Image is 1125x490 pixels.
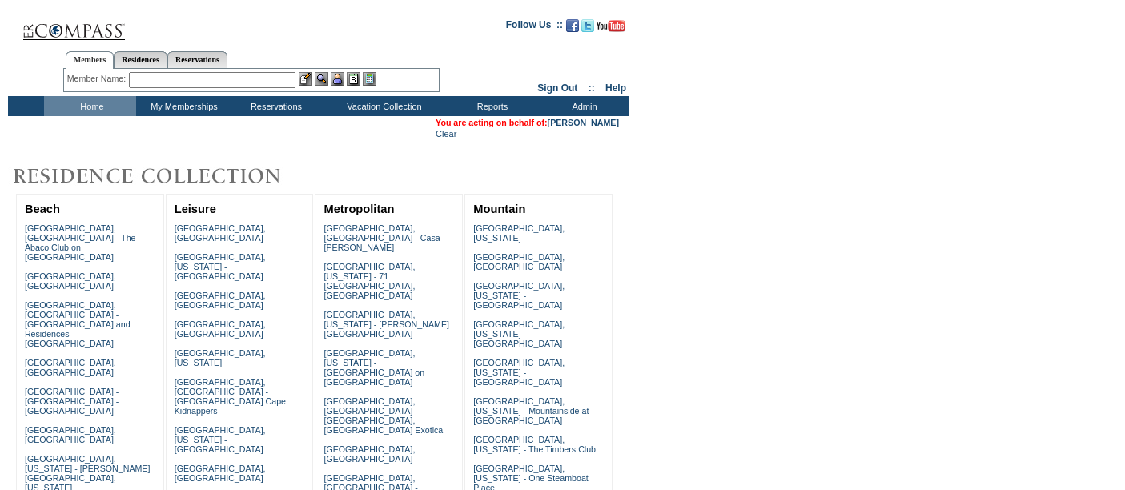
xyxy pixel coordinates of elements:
[315,72,328,86] img: View
[331,72,344,86] img: Impersonate
[537,82,577,94] a: Sign Out
[44,96,136,116] td: Home
[473,435,596,454] a: [GEOGRAPHIC_DATA], [US_STATE] - The Timbers Club
[299,72,312,86] img: b_edit.gif
[444,96,536,116] td: Reports
[536,96,629,116] td: Admin
[597,24,625,34] a: Subscribe to our YouTube Channel
[548,118,619,127] a: [PERSON_NAME]
[25,358,116,377] a: [GEOGRAPHIC_DATA], [GEOGRAPHIC_DATA]
[581,24,594,34] a: Follow us on Twitter
[66,51,115,69] a: Members
[436,118,619,127] span: You are acting on behalf of:
[320,96,444,116] td: Vacation Collection
[175,348,266,367] a: [GEOGRAPHIC_DATA], [US_STATE]
[436,129,456,139] a: Clear
[114,51,167,68] a: Residences
[323,396,443,435] a: [GEOGRAPHIC_DATA], [GEOGRAPHIC_DATA] - [GEOGRAPHIC_DATA], [GEOGRAPHIC_DATA] Exotica
[175,252,266,281] a: [GEOGRAPHIC_DATA], [US_STATE] - [GEOGRAPHIC_DATA]
[323,310,449,339] a: [GEOGRAPHIC_DATA], [US_STATE] - [PERSON_NAME][GEOGRAPHIC_DATA]
[347,72,360,86] img: Reservations
[175,223,266,243] a: [GEOGRAPHIC_DATA], [GEOGRAPHIC_DATA]
[175,319,266,339] a: [GEOGRAPHIC_DATA], [GEOGRAPHIC_DATA]
[323,262,415,300] a: [GEOGRAPHIC_DATA], [US_STATE] - 71 [GEOGRAPHIC_DATA], [GEOGRAPHIC_DATA]
[473,252,565,271] a: [GEOGRAPHIC_DATA], [GEOGRAPHIC_DATA]
[175,203,216,215] a: Leisure
[566,24,579,34] a: Become our fan on Facebook
[175,464,266,483] a: [GEOGRAPHIC_DATA], [GEOGRAPHIC_DATA]
[506,18,563,37] td: Follow Us ::
[8,24,21,25] img: i.gif
[25,271,116,291] a: [GEOGRAPHIC_DATA], [GEOGRAPHIC_DATA]
[323,348,424,387] a: [GEOGRAPHIC_DATA], [US_STATE] - [GEOGRAPHIC_DATA] on [GEOGRAPHIC_DATA]
[228,96,320,116] td: Reservations
[589,82,595,94] span: ::
[323,223,440,252] a: [GEOGRAPHIC_DATA], [GEOGRAPHIC_DATA] - Casa [PERSON_NAME]
[25,223,136,262] a: [GEOGRAPHIC_DATA], [GEOGRAPHIC_DATA] - The Abaco Club on [GEOGRAPHIC_DATA]
[473,396,589,425] a: [GEOGRAPHIC_DATA], [US_STATE] - Mountainside at [GEOGRAPHIC_DATA]
[473,223,565,243] a: [GEOGRAPHIC_DATA], [US_STATE]
[566,19,579,32] img: Become our fan on Facebook
[8,160,320,192] img: Destinations by Exclusive Resorts
[597,20,625,32] img: Subscribe to our YouTube Channel
[473,203,525,215] a: Mountain
[25,425,116,444] a: [GEOGRAPHIC_DATA], [GEOGRAPHIC_DATA]
[605,82,626,94] a: Help
[25,300,131,348] a: [GEOGRAPHIC_DATA], [GEOGRAPHIC_DATA] - [GEOGRAPHIC_DATA] and Residences [GEOGRAPHIC_DATA]
[25,387,119,416] a: [GEOGRAPHIC_DATA] - [GEOGRAPHIC_DATA] - [GEOGRAPHIC_DATA]
[363,72,376,86] img: b_calculator.gif
[25,203,60,215] a: Beach
[67,72,129,86] div: Member Name:
[473,281,565,310] a: [GEOGRAPHIC_DATA], [US_STATE] - [GEOGRAPHIC_DATA]
[167,51,227,68] a: Reservations
[323,444,415,464] a: [GEOGRAPHIC_DATA], [GEOGRAPHIC_DATA]
[175,291,266,310] a: [GEOGRAPHIC_DATA], [GEOGRAPHIC_DATA]
[473,358,565,387] a: [GEOGRAPHIC_DATA], [US_STATE] - [GEOGRAPHIC_DATA]
[175,425,266,454] a: [GEOGRAPHIC_DATA], [US_STATE] - [GEOGRAPHIC_DATA]
[581,19,594,32] img: Follow us on Twitter
[473,319,565,348] a: [GEOGRAPHIC_DATA], [US_STATE] - [GEOGRAPHIC_DATA]
[22,8,126,41] img: Compass Home
[175,377,286,416] a: [GEOGRAPHIC_DATA], [GEOGRAPHIC_DATA] - [GEOGRAPHIC_DATA] Cape Kidnappers
[323,203,394,215] a: Metropolitan
[136,96,228,116] td: My Memberships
